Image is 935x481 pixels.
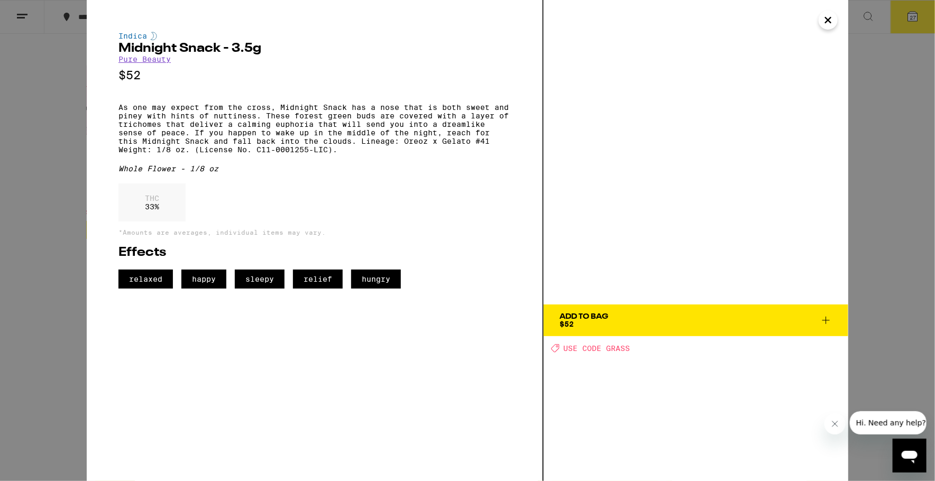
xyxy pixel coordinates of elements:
[118,55,171,63] a: Pure Beauty
[118,183,186,221] div: 33 %
[893,439,927,473] iframe: Button to launch messaging window
[145,194,159,202] p: THC
[118,42,511,55] h2: Midnight Snack - 3.5g
[151,32,157,40] img: indicaColor.svg
[118,69,511,82] p: $52
[118,103,511,154] p: As one may expect from the cross, Midnight Snack has a nose that is both sweet and piney with hin...
[351,270,401,289] span: hungry
[118,229,511,236] p: *Amounts are averages, individual items may vary.
[563,344,630,353] span: USE CODE GRASS
[560,313,608,320] div: Add To Bag
[181,270,226,289] span: happy
[293,270,343,289] span: relief
[118,246,511,259] h2: Effects
[235,270,285,289] span: sleepy
[819,11,838,30] button: Close
[118,270,173,289] span: relaxed
[560,320,574,328] span: $52
[824,413,846,434] iframe: Close message
[544,304,848,336] button: Add To Bag$52
[850,411,927,434] iframe: Message from company
[118,32,511,40] div: Indica
[118,164,511,173] div: Whole Flower - 1/8 oz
